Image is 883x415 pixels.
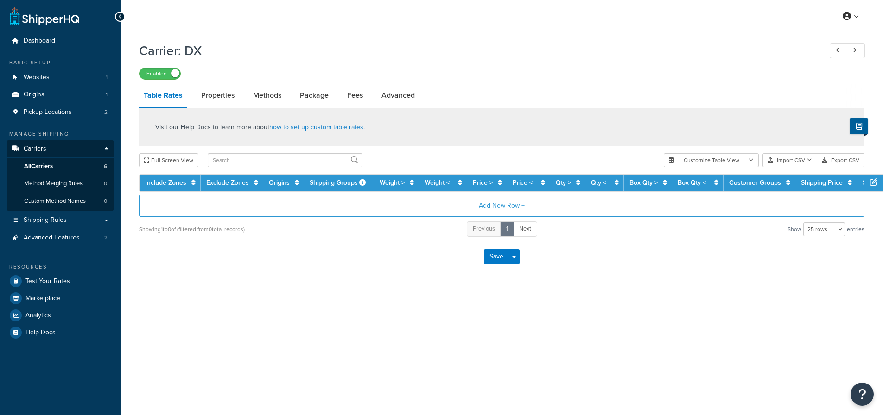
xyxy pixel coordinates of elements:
a: Origins [269,178,290,188]
button: Open Resource Center [851,383,874,406]
h1: Carrier: DX [139,42,813,60]
th: Shipping Groups [304,175,374,191]
span: 2 [104,108,108,116]
span: Marketplace [25,295,60,302]
a: Weight <= [425,178,453,188]
a: Price > [473,178,493,188]
span: Show [788,223,801,236]
button: Add New Row + [139,195,864,217]
a: Package [295,84,333,107]
a: Websites1 [7,69,114,86]
span: Next [519,224,531,233]
a: Analytics [7,307,114,324]
a: Test Your Rates [7,273,114,289]
button: Full Screen View [139,153,198,167]
span: Carriers [24,145,46,153]
button: Save [484,249,509,264]
li: Custom Method Names [7,193,114,210]
button: Export CSV [817,153,864,167]
a: Help Docs [7,324,114,341]
span: All Carriers [24,163,53,170]
a: Weight > [380,178,405,188]
div: Showing 1 to 0 of (filtered from 0 total records) [139,223,245,236]
div: Resources [7,263,114,271]
a: Exclude Zones [206,178,249,188]
li: Pickup Locations [7,104,114,121]
span: Shipping Rules [24,216,67,224]
li: Method Merging Rules [7,175,114,192]
li: Websites [7,69,114,86]
a: Box Qty > [629,178,658,188]
span: 0 [104,197,107,205]
a: Previous [467,221,501,237]
a: Origins1 [7,86,114,103]
span: 1 [106,91,108,99]
a: Box Qty <= [678,178,709,188]
button: Import CSV [762,153,817,167]
a: Carriers [7,140,114,157]
li: Carriers [7,140,114,211]
span: Dashboard [24,37,55,45]
div: Manage Shipping [7,130,114,138]
a: Include Zones [145,178,186,188]
a: AllCarriers6 [7,158,114,175]
span: 0 [104,180,107,188]
a: Dashboard [7,32,114,50]
span: Origins [24,91,44,99]
span: Help Docs [25,329,56,337]
span: 6 [104,163,107,170]
a: how to set up custom table rates [269,122,363,132]
li: Origins [7,86,114,103]
a: Advanced [377,84,419,107]
a: Next [513,221,537,237]
li: Advanced Features [7,229,114,246]
span: Pickup Locations [24,108,72,116]
a: Methods [248,84,286,107]
span: Test Your Rates [25,277,70,285]
button: Customize Table View [664,153,759,167]
a: Qty <= [591,178,610,188]
a: Properties [197,84,239,107]
p: Visit our Help Docs to learn more about . [155,122,365,132]
label: Enabled [140,68,180,79]
span: Custom Method Names [24,197,86,205]
a: Marketplace [7,290,114,307]
div: Basic Setup [7,59,114,67]
span: 2 [104,234,108,242]
span: 1 [106,74,108,82]
a: Fees [343,84,368,107]
a: Table Rates [139,84,187,108]
a: Next Record [847,43,865,58]
span: Analytics [25,312,51,320]
a: Custom Method Names0 [7,193,114,210]
input: Search [208,153,362,167]
span: Previous [473,224,495,233]
span: entries [847,223,864,236]
a: 1 [500,221,514,237]
span: Method Merging Rules [24,180,83,188]
a: Customer Groups [729,178,781,188]
a: Shipping Rules [7,212,114,229]
a: Price <= [513,178,536,188]
span: Advanced Features [24,234,80,242]
button: Show Help Docs [850,118,868,134]
a: Shipping Price [801,178,843,188]
a: Advanced Features2 [7,229,114,246]
a: Previous Record [830,43,848,58]
a: Qty > [556,178,571,188]
span: Websites [24,74,50,82]
a: Pickup Locations2 [7,104,114,121]
a: Method Merging Rules0 [7,175,114,192]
